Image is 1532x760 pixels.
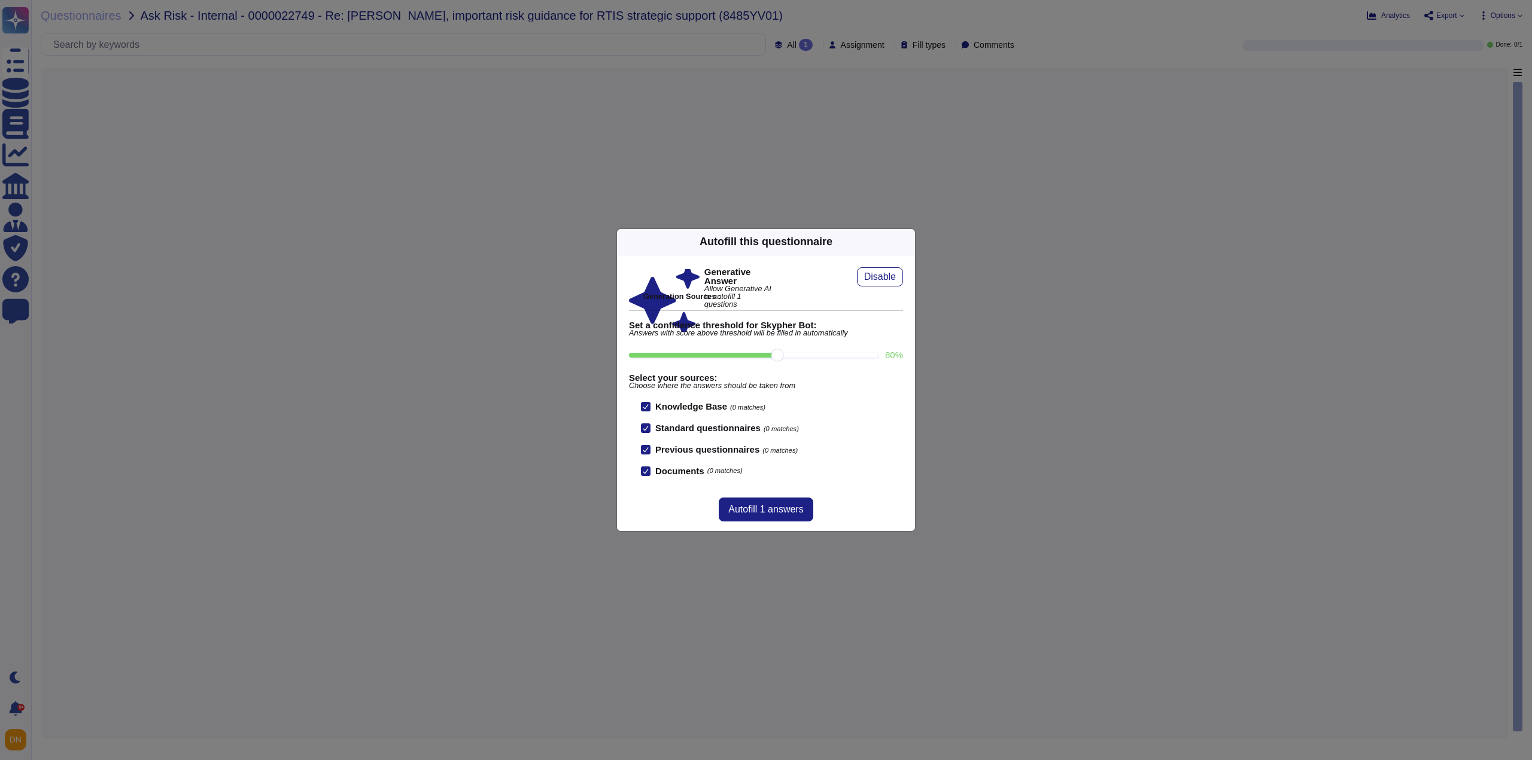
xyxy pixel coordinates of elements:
b: Select your sources: [629,373,903,382]
span: (0 matches) [764,425,799,432]
button: Disable [857,267,903,286]
span: (0 matches) [707,468,743,474]
span: Allow Generative AI to autofill 1 questions [704,285,775,308]
span: (0 matches) [730,404,765,411]
b: Set a confidence threshold for Skypher Bot: [629,321,903,329]
b: Standard questionnaires [655,423,761,433]
b: Knowledge Base [655,401,727,411]
button: Autofill 1 answers [719,497,813,521]
span: Disable [864,272,896,282]
span: (0 matches) [762,447,798,454]
b: Generation Sources : [643,292,721,301]
b: Generative Answer [704,267,775,285]
span: Choose where the answers should be taken from [629,382,903,390]
label: 80 % [885,350,903,359]
span: Answers with score above threshold will be filled in automatically [629,329,903,337]
span: Autofill 1 answers [728,505,803,514]
b: Documents [655,466,704,475]
b: Previous questionnaires [655,444,759,454]
div: Autofill this questionnaire [700,234,832,250]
